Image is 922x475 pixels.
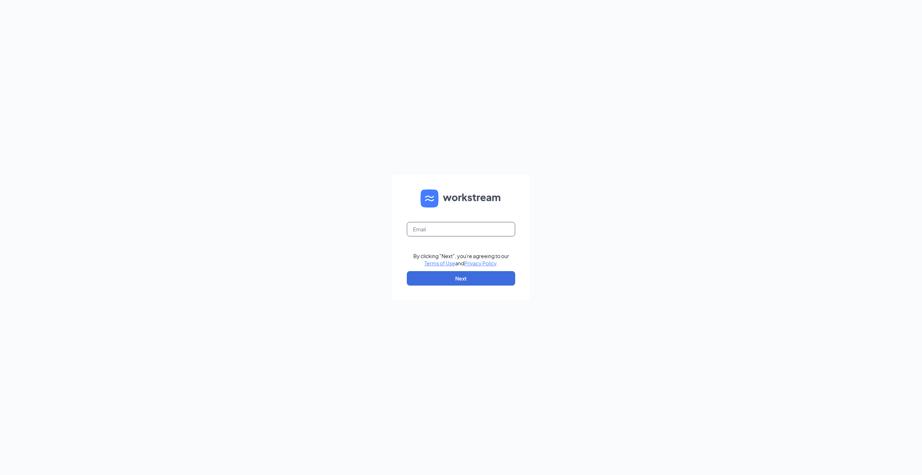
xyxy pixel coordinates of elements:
[413,252,509,267] div: By clicking "Next", you're agreeing to our and .
[421,189,501,207] img: WS logo and Workstream text
[407,222,515,236] input: Email
[407,271,515,286] button: Next
[464,260,496,266] a: Privacy Policy
[425,260,455,266] a: Terms of Use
